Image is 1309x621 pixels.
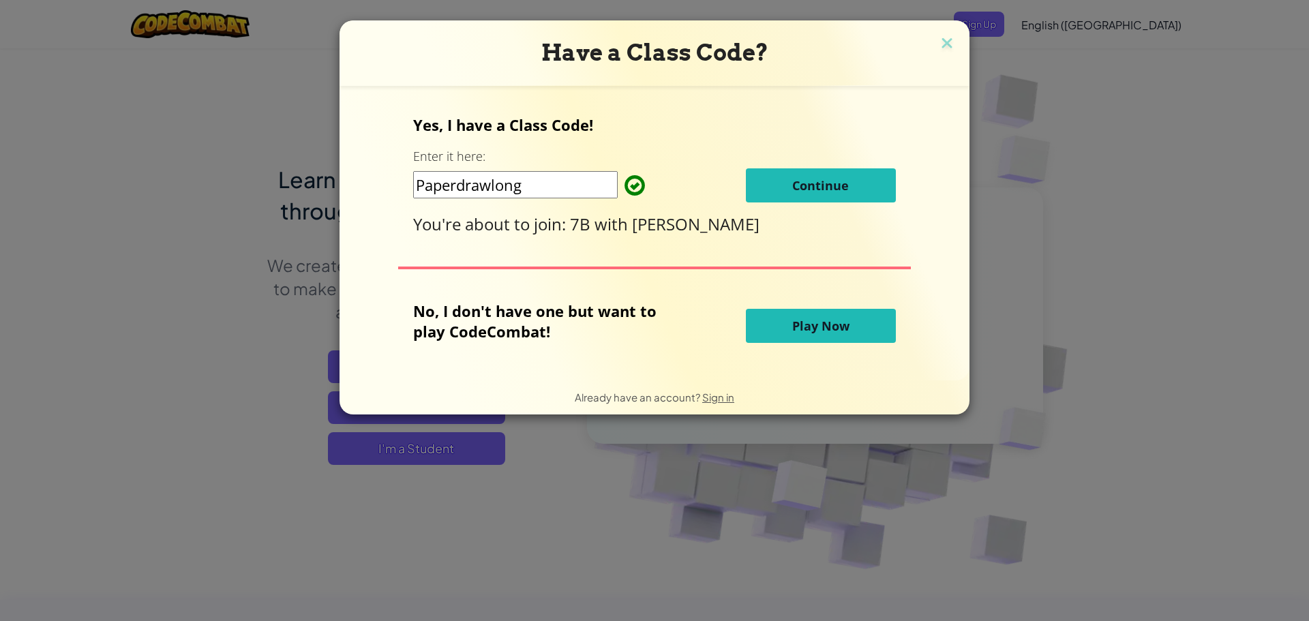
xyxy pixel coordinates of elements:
[938,34,956,55] img: close icon
[413,148,485,165] label: Enter it here:
[632,213,759,235] span: [PERSON_NAME]
[595,213,632,235] span: with
[541,39,768,66] span: Have a Class Code?
[746,168,896,202] button: Continue
[413,115,895,135] p: Yes, I have a Class Code!
[792,318,849,334] span: Play Now
[792,177,849,194] span: Continue
[413,301,677,342] p: No, I don't have one but want to play CodeCombat!
[702,391,734,404] a: Sign in
[413,213,570,235] span: You're about to join:
[746,309,896,343] button: Play Now
[570,213,595,235] span: 7B
[575,391,702,404] span: Already have an account?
